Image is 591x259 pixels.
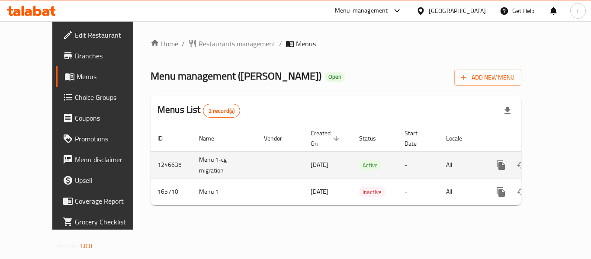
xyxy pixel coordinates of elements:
span: Promotions [75,134,144,144]
a: Upsell [56,170,151,191]
a: Choice Groups [56,87,151,108]
a: Grocery Checklist [56,211,151,232]
td: Menu 1 [192,179,257,205]
a: Coupons [56,108,151,128]
div: Menu-management [335,6,388,16]
a: Coverage Report [56,191,151,211]
a: Edit Restaurant [56,25,151,45]
span: Vendor [264,133,293,144]
li: / [182,38,185,49]
a: Menus [56,66,151,87]
span: Restaurants management [199,38,276,49]
span: Menus [296,38,316,49]
div: [GEOGRAPHIC_DATA] [429,6,486,16]
table: enhanced table [151,125,581,205]
td: 1246635 [151,151,192,179]
td: Menu 1-cg migration [192,151,257,179]
span: 2 record(s) [203,107,240,115]
span: Branches [75,51,144,61]
h2: Menus List [157,103,240,118]
span: Version: [57,240,78,252]
span: Grocery Checklist [75,217,144,227]
span: Start Date [405,128,429,149]
th: Actions [484,125,581,152]
span: Menu disclaimer [75,154,144,165]
td: - [398,151,439,179]
div: Export file [497,100,518,121]
td: All [439,179,484,205]
button: more [491,182,511,202]
span: i [577,6,578,16]
button: Change Status [511,182,532,202]
span: 1.0.0 [79,240,93,252]
span: Active [359,160,381,170]
a: Branches [56,45,151,66]
span: Edit Restaurant [75,30,144,40]
li: / [279,38,282,49]
a: Home [151,38,178,49]
a: Promotions [56,128,151,149]
span: Created On [311,128,342,149]
td: All [439,151,484,179]
a: Menu disclaimer [56,149,151,170]
span: Status [359,133,387,144]
span: ID [157,133,174,144]
span: [DATE] [311,159,328,170]
span: Add New Menu [461,72,514,83]
td: 165710 [151,179,192,205]
nav: breadcrumb [151,38,521,49]
a: Restaurants management [188,38,276,49]
span: Menu management ( [PERSON_NAME] ) [151,66,321,86]
span: Coverage Report [75,196,144,206]
span: Choice Groups [75,92,144,102]
td: - [398,179,439,205]
button: more [491,155,511,176]
span: Name [199,133,225,144]
span: Locale [446,133,473,144]
button: Add New Menu [454,70,521,86]
span: Open [325,73,345,80]
span: Coupons [75,113,144,123]
span: Menus [77,71,144,82]
span: Inactive [359,187,385,197]
span: Upsell [75,175,144,185]
span: [DATE] [311,186,328,197]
